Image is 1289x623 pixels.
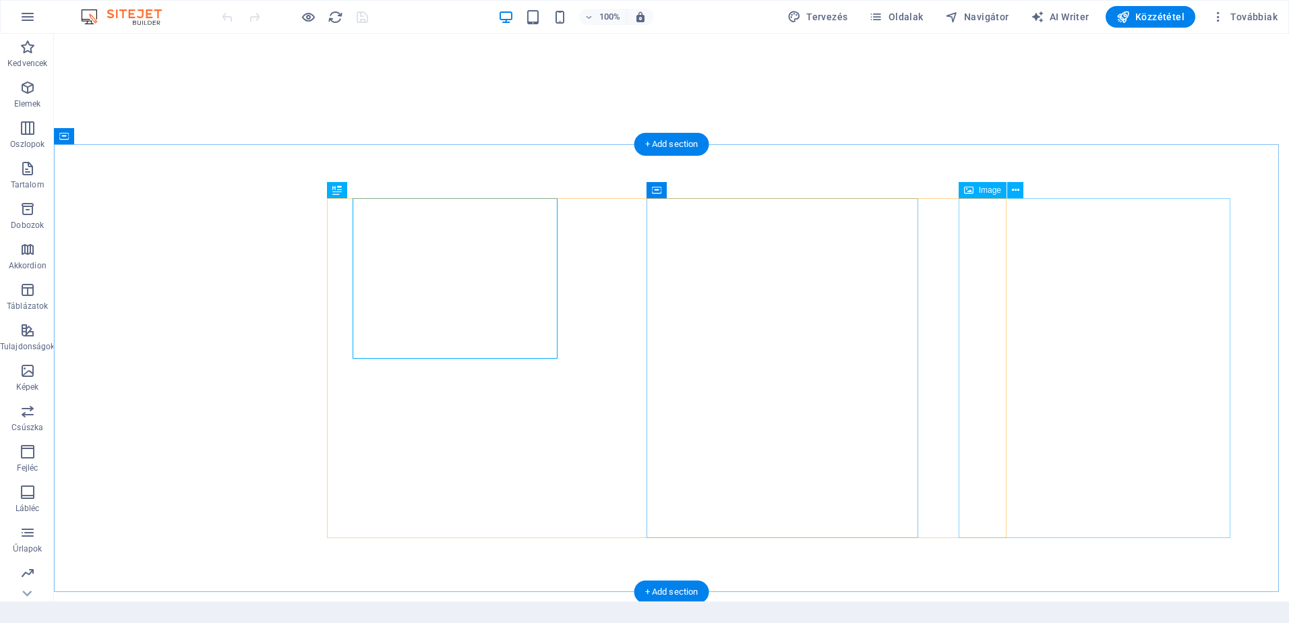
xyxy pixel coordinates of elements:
button: Oldalak [864,6,928,28]
div: + Add section [634,581,709,603]
p: Akkordion [9,260,47,271]
p: Marketing [9,584,46,595]
span: Közzététel [1116,10,1185,24]
i: Átméretezés esetén automatikusan beállítja a nagyítási szintet a választott eszköznek megfelelően. [634,11,647,23]
span: Tervezés [787,10,848,24]
button: Kattintson ide az előnézeti módból való kilépéshez és a szerkesztés folytatásához [300,9,316,25]
button: Közzététel [1106,6,1195,28]
p: Fejléc [17,463,38,473]
div: Tervezés (Ctrl+Alt+Y) [782,6,853,28]
p: Űrlapok [13,543,42,554]
button: AI Writer [1025,6,1095,28]
p: Elemek [14,98,41,109]
p: Tartalom [11,179,44,190]
button: Továbbiak [1206,6,1283,28]
p: Lábléc [16,503,40,514]
div: + Add section [634,133,709,156]
p: Képek [16,382,39,392]
h6: 100% [599,9,621,25]
p: Kedvencek [7,58,47,69]
button: reload [327,9,343,25]
img: Editor Logo [78,9,179,25]
p: Csúszka [11,422,43,433]
span: Image [979,186,1001,194]
span: Oldalak [869,10,923,24]
p: Táblázatok [7,301,48,311]
p: Oszlopok [10,139,44,150]
span: Navigátor [945,10,1009,24]
span: Továbbiak [1211,10,1278,24]
button: 100% [579,9,627,25]
i: Weboldal újratöltése [328,9,343,25]
span: AI Writer [1031,10,1089,24]
button: Tervezés [782,6,853,28]
button: Navigátor [940,6,1015,28]
p: Dobozok [11,220,44,231]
